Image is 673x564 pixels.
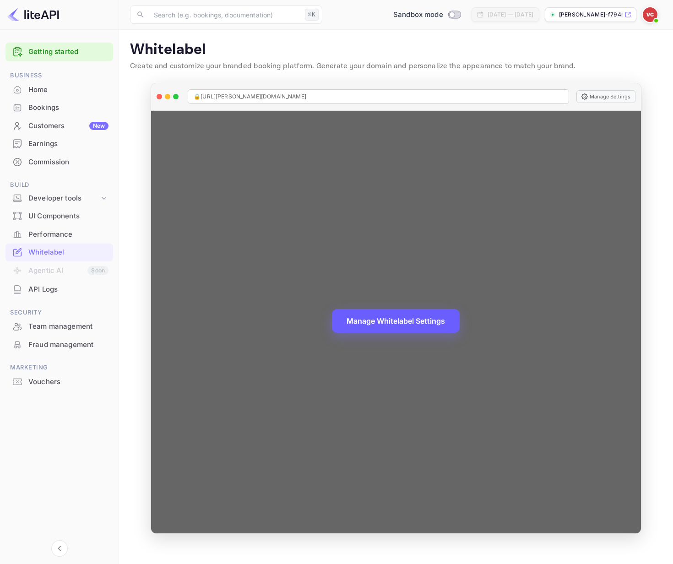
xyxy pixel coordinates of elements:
[5,99,113,117] div: Bookings
[28,47,109,57] a: Getting started
[488,11,533,19] div: [DATE] — [DATE]
[5,117,113,134] a: CustomersNew
[28,211,109,222] div: UI Components
[5,190,113,206] div: Developer tools
[5,81,113,98] a: Home
[5,318,113,335] a: Team management
[5,99,113,116] a: Bookings
[28,85,109,95] div: Home
[5,336,113,354] div: Fraud management
[305,9,319,21] div: ⌘K
[5,226,113,243] a: Performance
[5,373,113,391] div: Vouchers
[28,139,109,149] div: Earnings
[5,363,113,373] span: Marketing
[51,540,68,557] button: Collapse navigation
[5,70,113,81] span: Business
[5,207,113,224] a: UI Components
[393,10,443,20] span: Sandbox mode
[89,122,109,130] div: New
[148,5,301,24] input: Search (e.g. bookings, documentation)
[5,244,113,260] a: Whitelabel
[576,90,635,103] button: Manage Settings
[5,153,113,170] a: Commission
[5,336,113,353] a: Fraud management
[28,340,109,350] div: Fraud management
[5,373,113,390] a: Vouchers
[7,7,59,22] img: LiteAPI logo
[5,244,113,261] div: Whitelabel
[5,153,113,171] div: Commission
[643,7,657,22] img: Victor Costa
[28,377,109,387] div: Vouchers
[5,43,113,61] div: Getting started
[28,247,109,258] div: Whitelabel
[332,309,460,333] button: Manage Whitelabel Settings
[5,281,113,298] a: API Logs
[5,180,113,190] span: Build
[5,135,113,152] a: Earnings
[5,117,113,135] div: CustomersNew
[130,41,662,59] p: Whitelabel
[28,157,109,168] div: Commission
[28,321,109,332] div: Team management
[194,92,306,101] span: 🔒 [URL][PERSON_NAME][DOMAIN_NAME]
[28,284,109,295] div: API Logs
[5,135,113,153] div: Earnings
[5,81,113,99] div: Home
[28,121,109,131] div: Customers
[5,308,113,318] span: Security
[390,10,464,20] div: Switch to Production mode
[28,229,109,240] div: Performance
[130,61,662,72] p: Create and customize your branded booking platform. Generate your domain and personalize the appe...
[559,11,623,19] p: [PERSON_NAME]-f794m.nui...
[5,281,113,298] div: API Logs
[5,207,113,225] div: UI Components
[28,103,109,113] div: Bookings
[28,193,99,204] div: Developer tools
